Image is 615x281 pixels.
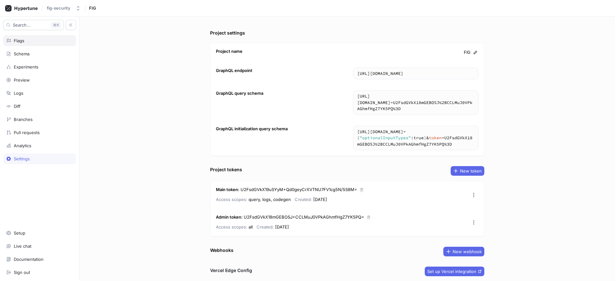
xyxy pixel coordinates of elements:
div: Experiments [14,64,38,69]
div: Documentation [14,257,44,262]
p: [DATE] [295,196,327,203]
span: Created: [257,224,274,229]
span: Access scopes: [216,197,247,202]
h3: Vercel Edge Config [210,267,252,274]
div: GraphQL query schema [216,90,263,97]
div: Schema [14,51,29,56]
textarea: [URL][DOMAIN_NAME] [353,68,478,79]
div: Diff [14,104,20,109]
div: Preview [14,77,30,83]
button: fig-security [44,3,83,13]
div: Settings [14,156,30,161]
p: query, logs, codegen [216,196,291,203]
div: Webhooks [210,247,234,253]
div: Analytics [14,143,31,148]
div: Pull requests [14,130,40,135]
div: fig-security [47,5,70,11]
button: Search...K [3,20,64,30]
span: U2FsdGVkX18mGEBOSJ+CCLMuJ0VPkAGhmfHgZ7YK5PQ= [244,214,364,220]
div: Project settings [210,29,245,36]
span: Created: [295,197,312,202]
button: New token [451,166,484,176]
div: Logs [14,91,23,96]
p: [DATE] [257,223,289,231]
textarea: https://[DOMAIN_NAME]/schema?body={"optionalInputTypes":true}&token=U2FsdGVkX18mGEBOSJ%2BCCLMuJ0V... [353,126,478,150]
div: Flags [14,38,24,43]
div: Setup [14,230,25,236]
div: GraphQL initialization query schema [216,126,288,132]
span: Access scopes: [216,224,247,229]
strong: Admin token : [216,214,242,220]
a: Documentation [3,254,76,265]
span: New webhook [453,250,482,253]
div: GraphQL endpoint [216,68,252,74]
div: Branches [14,117,33,122]
div: K [51,22,61,28]
div: Project name [216,48,242,55]
span: Search... [13,23,30,27]
span: FIG [464,49,471,56]
textarea: [URL][DOMAIN_NAME] [353,91,478,115]
span: U2FsdGVkX19uSYyM+Qd0geyCrXVTNU7FV1cg5N/5S8M= [241,187,357,192]
div: Sign out [14,270,30,275]
button: Set up Vercel integration [425,267,484,276]
button: New webhook [443,247,484,256]
p: all [216,223,253,231]
span: FIG [89,6,96,10]
div: Live chat [14,244,31,249]
div: Project tokens [210,166,242,173]
span: Set up Vercel integration [427,269,476,273]
span: New token [460,169,482,173]
strong: Main token : [216,187,239,192]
